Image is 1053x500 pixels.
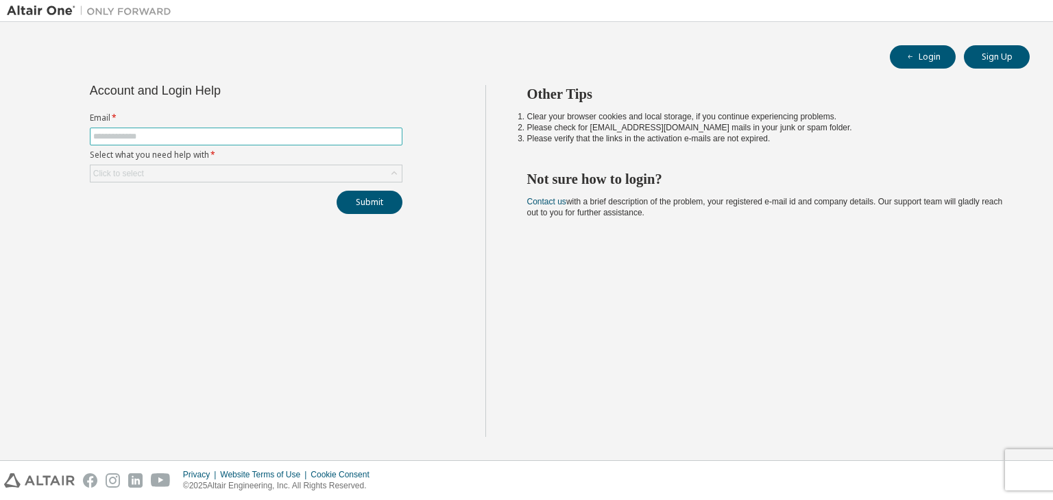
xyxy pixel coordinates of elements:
img: youtube.svg [151,473,171,488]
a: Contact us [527,197,566,206]
button: Sign Up [964,45,1030,69]
h2: Other Tips [527,85,1006,103]
img: altair_logo.svg [4,473,75,488]
div: Account and Login Help [90,85,340,96]
label: Select what you need help with [90,150,402,160]
div: Click to select [93,168,144,179]
button: Submit [337,191,402,214]
div: Website Terms of Use [220,469,311,480]
label: Email [90,112,402,123]
div: Cookie Consent [311,469,377,480]
div: Click to select [90,165,402,182]
li: Clear your browser cookies and local storage, if you continue experiencing problems. [527,111,1006,122]
button: Login [890,45,956,69]
img: instagram.svg [106,473,120,488]
img: facebook.svg [83,473,97,488]
p: © 2025 Altair Engineering, Inc. All Rights Reserved. [183,480,378,492]
span: with a brief description of the problem, your registered e-mail id and company details. Our suppo... [527,197,1003,217]
li: Please verify that the links in the activation e-mails are not expired. [527,133,1006,144]
img: Altair One [7,4,178,18]
div: Privacy [183,469,220,480]
img: linkedin.svg [128,473,143,488]
h2: Not sure how to login? [527,170,1006,188]
li: Please check for [EMAIL_ADDRESS][DOMAIN_NAME] mails in your junk or spam folder. [527,122,1006,133]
